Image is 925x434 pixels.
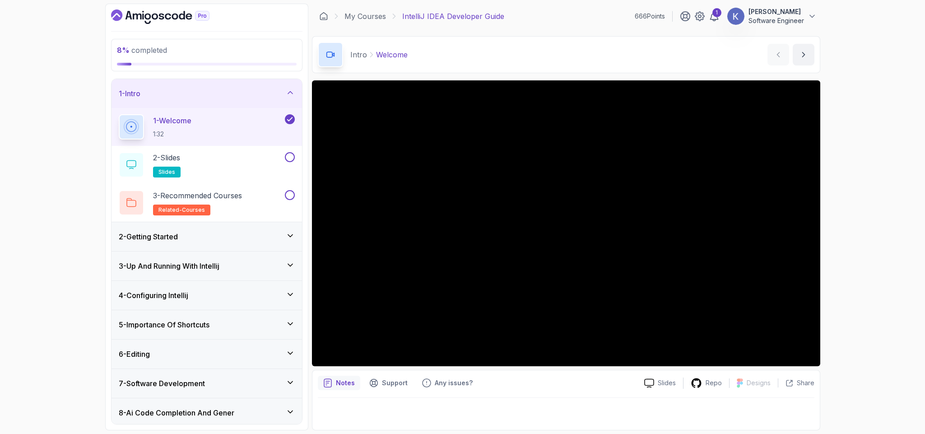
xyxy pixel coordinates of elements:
p: 666 Points [635,12,665,21]
button: 1-Intro [112,79,302,108]
button: 4-Configuring Intellij [112,281,302,310]
a: My Courses [344,11,386,22]
img: user profile image [727,8,744,25]
a: 1 [709,11,720,22]
a: Dashboard [319,12,328,21]
span: related-courses [158,206,205,214]
button: 1-Welcome1:32 [119,114,295,140]
button: 6-Editing [112,340,302,369]
button: 7-Software Development [112,369,302,398]
p: 2 - Slides [153,152,180,163]
button: 3-Up And Running With Intellij [112,252,302,280]
button: 8-Ai Code Completion And Gener [112,398,302,427]
p: Software Engineer [748,16,804,25]
button: previous content [767,44,789,65]
h3: 8 - Ai Code Completion And Gener [119,407,234,418]
h3: 2 - Getting Started [119,231,178,242]
p: Slides [658,378,676,387]
p: Intro [350,49,367,60]
h3: 3 - Up And Running With Intellij [119,261,219,271]
iframe: 1 - Hi [312,80,820,366]
p: Notes [336,378,355,387]
button: Support button [364,376,413,390]
p: [PERSON_NAME] [748,7,804,16]
button: 5-Importance Of Shortcuts [112,310,302,339]
p: Designs [747,378,771,387]
span: completed [117,46,167,55]
p: Share [797,378,814,387]
div: 1 [712,8,721,17]
a: Slides [637,378,683,388]
h3: 4 - Configuring Intellij [119,290,188,301]
h3: 6 - Editing [119,349,150,359]
button: Share [778,378,814,387]
h3: 5 - Importance Of Shortcuts [119,319,209,330]
p: Support [382,378,408,387]
a: Dashboard [111,9,230,24]
button: Feedback button [417,376,478,390]
p: Any issues? [435,378,473,387]
button: notes button [318,376,360,390]
p: Repo [706,378,722,387]
p: IntelliJ IDEA Developer Guide [402,11,504,22]
button: 2-Getting Started [112,222,302,251]
span: slides [158,168,175,176]
h3: 7 - Software Development [119,378,205,389]
p: Welcome [376,49,408,60]
p: 3 - Recommended Courses [153,190,242,201]
h3: 1 - Intro [119,88,140,99]
button: next content [793,44,814,65]
button: 3-Recommended Coursesrelated-courses [119,190,295,215]
button: user profile image[PERSON_NAME]Software Engineer [727,7,817,25]
span: 8 % [117,46,130,55]
p: 1:32 [153,130,191,139]
button: 2-Slidesslides [119,152,295,177]
p: 1 - Welcome [153,115,191,126]
a: Repo [683,378,729,389]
